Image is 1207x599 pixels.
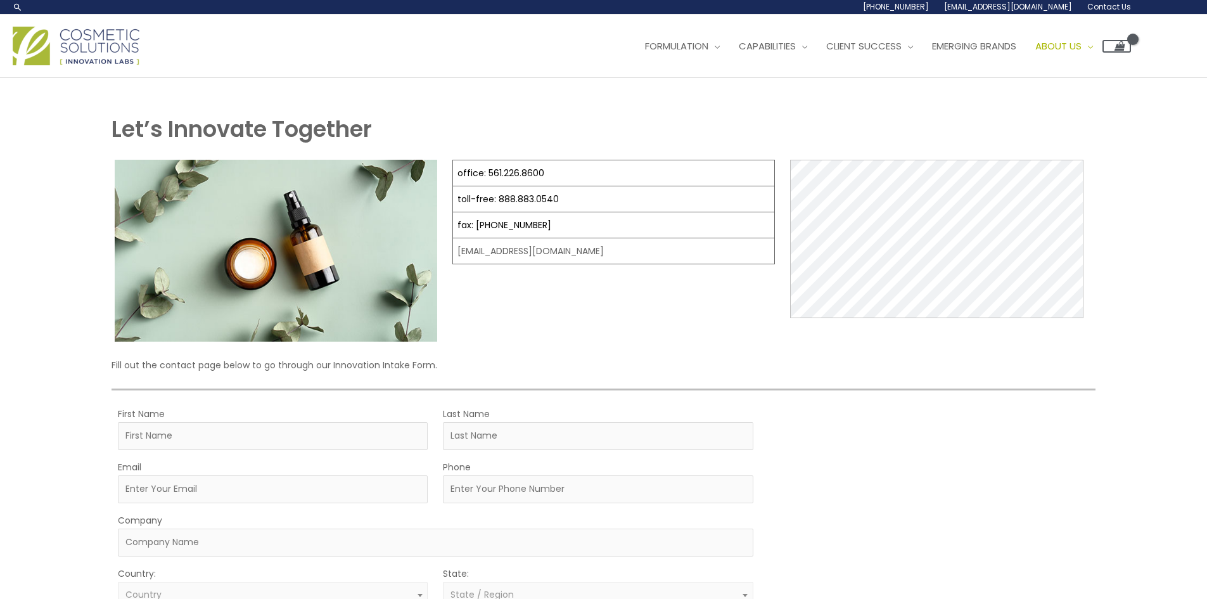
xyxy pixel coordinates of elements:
[626,27,1131,65] nav: Site Navigation
[118,529,753,557] input: Company Name
[729,27,817,65] a: Capabilities
[457,219,551,231] a: fax: [PHONE_NUMBER]
[1026,27,1102,65] a: About Us
[932,39,1016,53] span: Emerging Brands
[443,459,471,475] label: Phone
[453,238,775,264] td: [EMAIL_ADDRESS][DOMAIN_NAME]
[826,39,902,53] span: Client Success
[457,193,559,205] a: toll-free: 888.883.0540
[944,1,1072,12] span: [EMAIL_ADDRESS][DOMAIN_NAME]
[118,422,428,450] input: First Name
[13,27,139,65] img: Cosmetic Solutions Logo
[118,565,156,582] label: Country:
[443,406,490,422] label: Last Name
[118,459,141,475] label: Email
[112,357,1095,373] p: Fill out the contact page below to go through our Innovation Intake Form.
[443,565,469,582] label: State:
[13,2,23,12] a: Search icon link
[118,406,165,422] label: First Name
[1035,39,1082,53] span: About Us
[443,475,753,503] input: Enter Your Phone Number
[118,475,428,503] input: Enter Your Email
[635,27,729,65] a: Formulation
[457,167,544,179] a: office: 561.226.8600
[1102,40,1131,53] a: View Shopping Cart, empty
[863,1,929,12] span: [PHONE_NUMBER]
[923,27,1026,65] a: Emerging Brands
[115,160,437,342] img: Contact page image for private label skincare manufacturer Cosmetic solutions shows a skin care b...
[1087,1,1131,12] span: Contact Us
[443,422,753,450] input: Last Name
[118,512,162,529] label: Company
[645,39,708,53] span: Formulation
[739,39,796,53] span: Capabilities
[112,113,372,145] strong: Let’s Innovate Together
[817,27,923,65] a: Client Success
